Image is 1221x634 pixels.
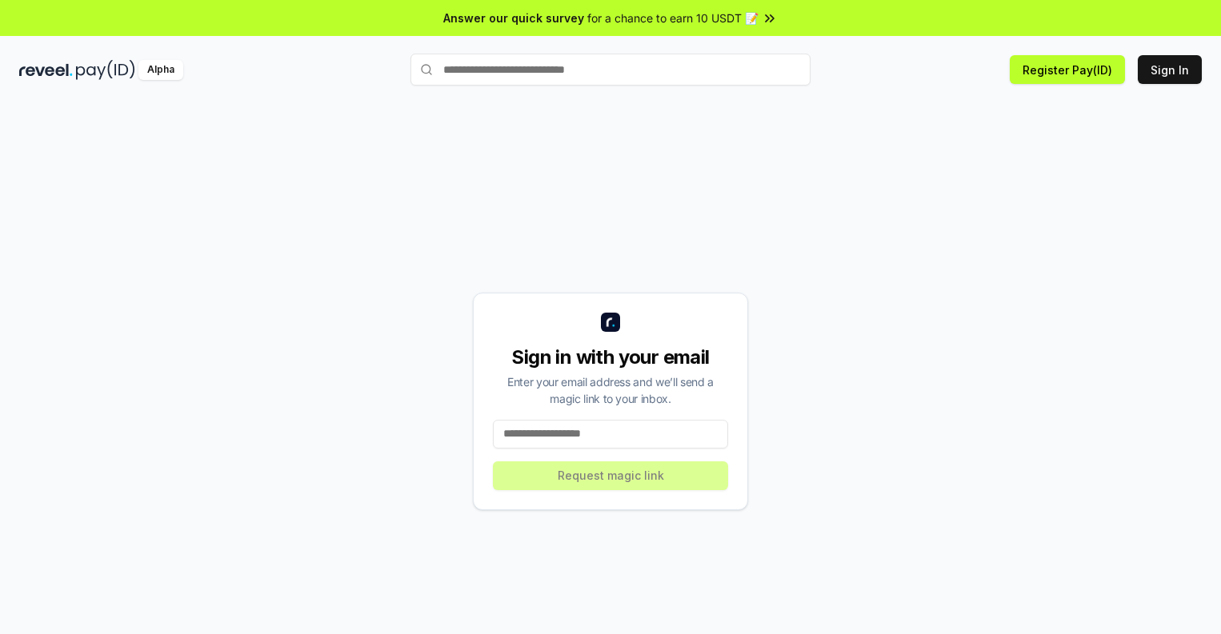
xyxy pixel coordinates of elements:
button: Register Pay(ID) [1010,55,1125,84]
div: Alpha [138,60,183,80]
img: pay_id [76,60,135,80]
div: Sign in with your email [493,345,728,370]
img: logo_small [601,313,620,332]
span: for a chance to earn 10 USDT 📝 [587,10,759,26]
div: Enter your email address and we’ll send a magic link to your inbox. [493,373,728,407]
img: reveel_dark [19,60,73,80]
span: Answer our quick survey [443,10,584,26]
button: Sign In [1138,55,1202,84]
